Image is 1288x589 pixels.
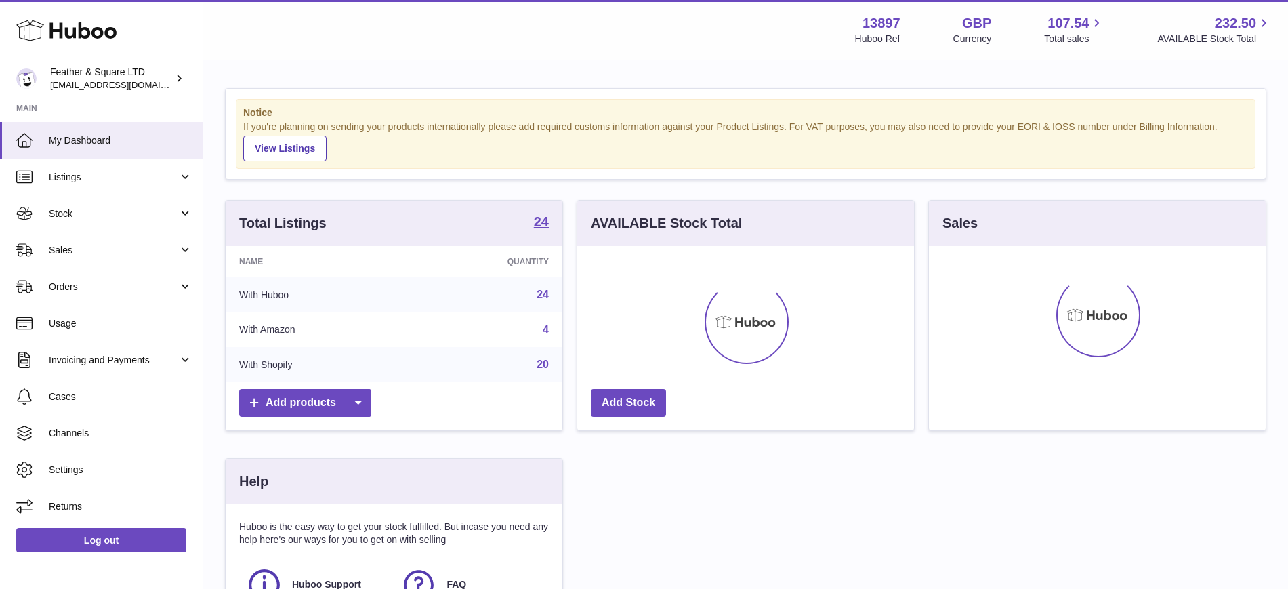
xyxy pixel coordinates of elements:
[226,277,410,312] td: With Huboo
[863,14,900,33] strong: 13897
[239,389,371,417] a: Add products
[537,289,549,300] a: 24
[49,390,192,403] span: Cases
[962,14,991,33] strong: GBP
[49,281,178,293] span: Orders
[49,207,178,220] span: Stock
[49,171,178,184] span: Listings
[49,427,192,440] span: Channels
[543,324,549,336] a: 4
[50,79,199,90] span: [EMAIL_ADDRESS][DOMAIN_NAME]
[16,68,37,89] img: feathernsquare@gmail.com
[49,317,192,330] span: Usage
[226,347,410,382] td: With Shopify
[1047,14,1089,33] span: 107.54
[243,136,327,161] a: View Listings
[226,246,410,277] th: Name
[226,312,410,348] td: With Amazon
[49,134,192,147] span: My Dashboard
[243,121,1248,161] div: If you're planning on sending your products internationally please add required customs informati...
[16,528,186,552] a: Log out
[50,66,172,92] div: Feather & Square LTD
[1157,14,1272,45] a: 232.50 AVAILABLE Stock Total
[591,389,666,417] a: Add Stock
[534,215,549,228] strong: 24
[1044,14,1104,45] a: 107.54 Total sales
[243,106,1248,119] strong: Notice
[855,33,900,45] div: Huboo Ref
[410,246,562,277] th: Quantity
[591,214,742,232] h3: AVAILABLE Stock Total
[239,521,549,546] p: Huboo is the easy way to get your stock fulfilled. But incase you need any help here's our ways f...
[239,214,327,232] h3: Total Listings
[49,500,192,513] span: Returns
[1215,14,1256,33] span: 232.50
[49,244,178,257] span: Sales
[1157,33,1272,45] span: AVAILABLE Stock Total
[942,214,978,232] h3: Sales
[534,215,549,231] a: 24
[953,33,992,45] div: Currency
[49,354,178,367] span: Invoicing and Payments
[49,464,192,476] span: Settings
[537,359,549,370] a: 20
[1044,33,1104,45] span: Total sales
[239,472,268,491] h3: Help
